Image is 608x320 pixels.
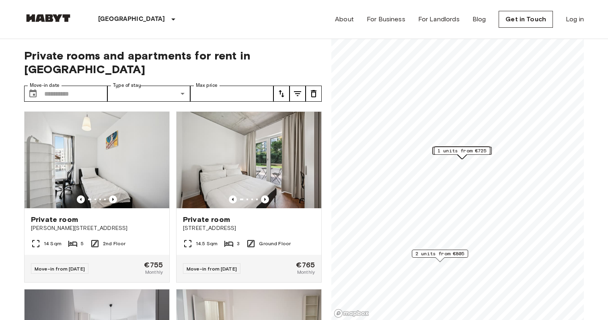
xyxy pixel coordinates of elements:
[31,215,78,224] span: Private room
[334,309,369,318] a: Mapbox logo
[418,14,460,24] a: For Landlords
[183,215,230,224] span: Private room
[145,269,163,276] span: Monthly
[24,14,72,22] img: Habyt
[24,49,322,76] span: Private rooms and apartments for rent in [GEOGRAPHIC_DATA]
[44,240,62,247] span: 14 Sqm
[77,195,85,203] button: Previous image
[434,147,490,159] div: Map marker
[98,14,165,24] p: [GEOGRAPHIC_DATA]
[367,14,405,24] a: For Business
[35,266,85,272] span: Move-in from [DATE]
[261,195,269,203] button: Previous image
[229,195,237,203] button: Previous image
[196,240,218,247] span: 14.5 Sqm
[176,111,322,283] a: Marketing picture of unit DE-01-259-004-01QPrevious imagePrevious imagePrivate room[STREET_ADDRES...
[144,261,163,269] span: €755
[81,240,84,247] span: 5
[290,86,306,102] button: tune
[335,14,354,24] a: About
[499,11,553,28] a: Get in Touch
[438,147,487,154] span: 1 units from €725
[177,112,321,208] img: Marketing picture of unit DE-01-259-004-01Q
[24,111,170,283] a: Marketing picture of unit DE-01-302-006-05Previous imagePrevious imagePrivate room[PERSON_NAME][S...
[113,82,141,89] label: Type of stay
[433,147,492,159] div: Map marker
[25,112,169,208] img: Marketing picture of unit DE-01-302-006-05
[434,146,490,159] div: Map marker
[566,14,584,24] a: Log in
[25,86,41,102] button: Choose date
[273,86,290,102] button: tune
[306,86,322,102] button: tune
[472,14,486,24] a: Blog
[259,240,291,247] span: Ground Floor
[196,82,218,89] label: Max price
[412,250,468,262] div: Map marker
[109,195,117,203] button: Previous image
[31,224,163,232] span: [PERSON_NAME][STREET_ADDRESS]
[296,261,315,269] span: €765
[297,269,315,276] span: Monthly
[187,266,237,272] span: Move-in from [DATE]
[30,82,60,89] label: Move-in date
[103,240,125,247] span: 2nd Floor
[415,250,464,257] span: 2 units from €805
[183,224,315,232] span: [STREET_ADDRESS]
[237,240,240,247] span: 3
